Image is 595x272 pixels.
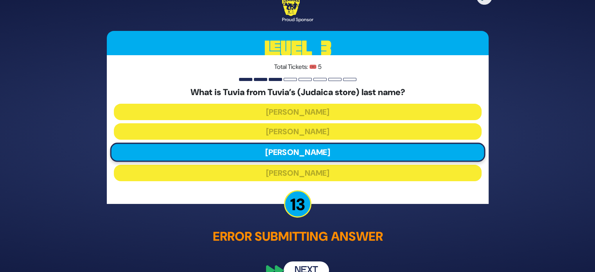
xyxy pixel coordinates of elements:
[110,143,485,162] button: [PERSON_NAME]
[114,62,482,72] p: Total Tickets: 🎟️ 5
[114,87,482,97] h5: What is Tuvia from Tuvia’s (Judaica store) last name?
[107,31,489,66] h3: Level 3
[114,104,482,120] button: [PERSON_NAME]
[284,190,311,218] p: 13
[114,165,482,181] button: [PERSON_NAME]
[114,123,482,140] button: [PERSON_NAME]
[107,227,489,246] p: Error submitting answer
[282,16,313,23] div: Proud Sponsor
